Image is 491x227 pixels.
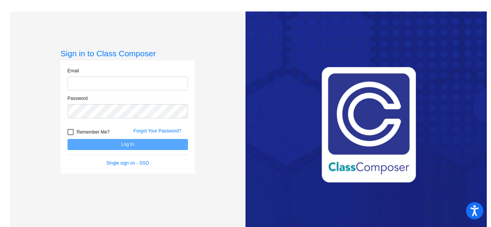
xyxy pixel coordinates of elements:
button: Log In [68,139,188,150]
label: Email [68,67,79,74]
a: Single sign on - SSO [106,160,149,166]
label: Password [68,95,88,102]
h3: Sign in to Class Composer [61,49,195,58]
span: Remember Me? [77,127,110,137]
a: Forgot Your Password? [133,128,181,134]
